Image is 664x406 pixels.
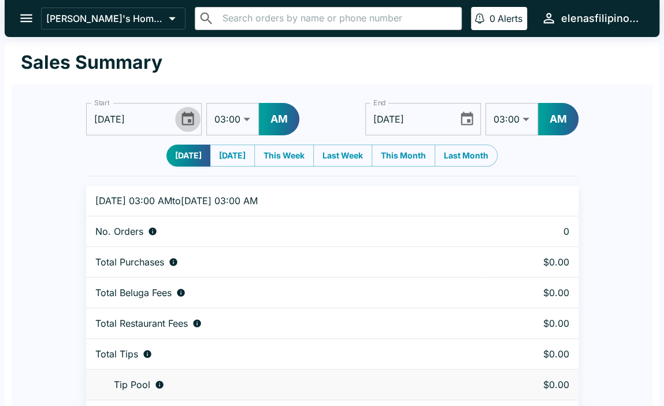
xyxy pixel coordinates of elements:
[95,195,472,206] p: [DATE] 03:00 AM to [DATE] 03:00 AM
[219,10,457,27] input: Search orders by name or phone number
[490,287,569,298] p: $0.00
[538,103,578,135] button: AM
[41,8,186,29] button: [PERSON_NAME]'s Home of the Finest Filipino Foods
[21,51,162,74] h1: Sales Summary
[490,379,569,390] p: $0.00
[254,145,314,167] button: This Week
[454,106,479,131] button: Choose date, selected date is Oct 2, 2025
[489,13,495,24] p: 0
[95,348,472,360] div: Combined individual and pooled tips
[95,256,472,268] div: Aggregate order subtotals
[95,379,472,390] div: Tips unclaimed by a waiter
[490,256,569,268] p: $0.00
[95,256,164,268] p: Total Purchases
[435,145,498,167] button: Last Month
[114,379,150,390] p: Tip Pool
[373,98,386,108] label: End
[490,226,569,237] p: 0
[372,145,435,167] button: This Month
[95,287,472,298] div: Fees paid by diners to Beluga
[95,348,138,360] p: Total Tips
[365,103,450,135] input: mm/dd/yyyy
[95,226,472,237] div: Number of orders placed
[490,318,569,329] p: $0.00
[95,287,172,298] p: Total Beluga Fees
[175,106,200,131] button: Choose date, selected date is Oct 1, 2025
[12,3,41,33] button: open drawer
[313,145,372,167] button: Last Week
[490,348,569,360] p: $0.00
[561,12,641,25] div: elenasfilipinofoods
[259,103,299,135] button: AM
[86,103,171,135] input: mm/dd/yyyy
[95,226,143,237] p: No. Orders
[95,318,188,329] p: Total Restaurant Fees
[536,6,646,31] button: elenasfilipinofoods
[95,318,472,329] div: Fees paid by diners to restaurant
[46,13,164,24] p: [PERSON_NAME]'s Home of the Finest Filipino Foods
[166,145,210,167] button: [DATE]
[94,98,109,108] label: Start
[498,13,522,24] p: Alerts
[210,145,255,167] button: [DATE]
